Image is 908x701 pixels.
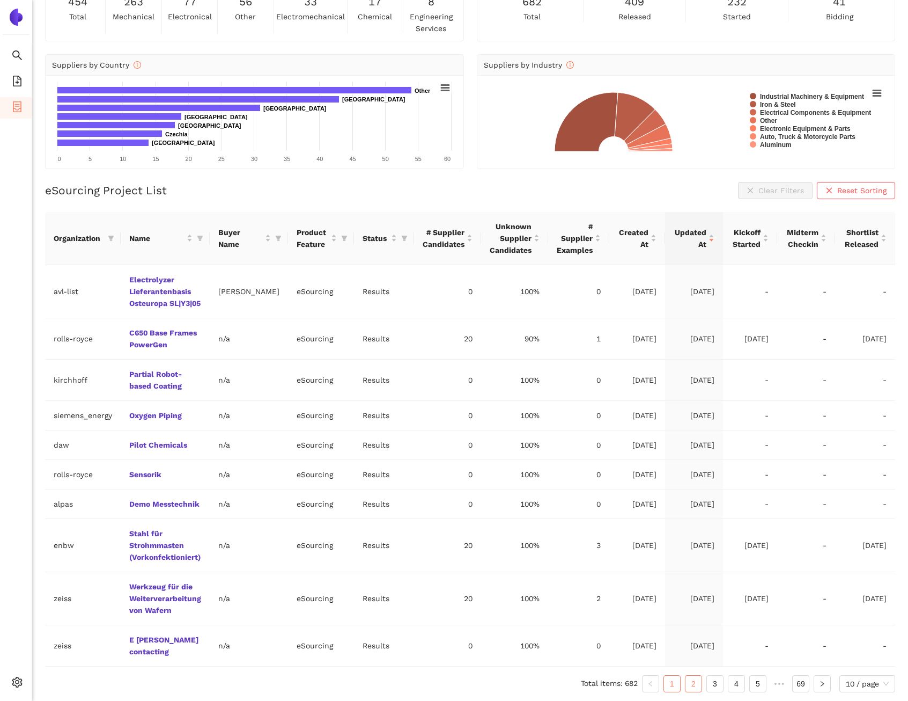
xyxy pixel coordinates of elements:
span: Buyer Name [218,227,263,250]
th: this column's title is Midterm Checkin,this column is sortable [777,212,835,265]
td: - [723,460,778,490]
text: [GEOGRAPHIC_DATA] [263,105,327,112]
td: [DATE] [609,490,665,519]
td: n/a [210,572,288,625]
text: 5 [88,156,92,162]
td: 0 [414,265,481,318]
span: Organization [54,232,104,244]
span: bidding [826,11,853,23]
td: [DATE] [665,490,723,519]
span: Kickoff Started [732,227,761,250]
span: Suppliers by Country [52,61,141,69]
td: [DATE] [665,572,723,625]
td: - [835,265,895,318]
td: 0 [548,401,609,430]
th: this column's title is Product Feature,this column is sortable [288,212,354,265]
td: 0 [414,401,481,430]
span: mechanical [113,11,154,23]
text: [GEOGRAPHIC_DATA] [178,122,241,129]
text: 15 [152,156,159,162]
td: - [777,460,835,490]
td: eSourcing [288,490,354,519]
button: right [814,675,831,692]
span: filter [341,235,348,242]
td: enbw [45,519,121,572]
button: closeReset Sorting [817,182,895,199]
th: this column's title is # Supplier Candidates,this column is sortable [414,212,481,265]
li: 2 [685,675,702,692]
span: setting [12,673,23,695]
td: 2 [548,572,609,625]
button: left [642,675,659,692]
td: [DATE] [609,265,665,318]
span: chemical [358,11,392,23]
td: 90% [481,318,548,360]
text: 50 [382,156,389,162]
span: Name [129,232,184,244]
td: daw [45,430,121,460]
td: 0 [548,430,609,460]
td: [DATE] [609,519,665,572]
td: [DATE] [609,430,665,460]
td: - [835,430,895,460]
th: this column's title is Created At,this column is sortable [609,212,665,265]
td: - [835,625,895,667]
span: released [618,11,651,23]
td: 0 [548,360,609,401]
td: n/a [210,460,288,490]
td: 20 [414,572,481,625]
span: left [647,681,654,687]
td: rolls-royce [45,318,121,360]
span: file-add [12,72,23,93]
span: Product Feature [297,227,329,250]
td: - [777,360,835,401]
span: filter [275,235,282,242]
td: rolls-royce [45,460,121,490]
td: 100% [481,360,548,401]
td: 0 [414,360,481,401]
td: 0 [414,460,481,490]
th: this column's title is Buyer Name,this column is sortable [210,212,288,265]
td: - [777,519,835,572]
td: - [777,318,835,360]
span: total [523,11,541,23]
span: info-circle [566,61,574,69]
td: [PERSON_NAME] [210,265,288,318]
td: n/a [210,318,288,360]
td: [DATE] [665,430,723,460]
td: 3 [548,519,609,572]
td: - [835,401,895,430]
td: [DATE] [609,572,665,625]
td: Results [354,460,414,490]
td: eSourcing [288,318,354,360]
text: 20 [186,156,192,162]
img: Logo [8,9,25,26]
td: 0 [548,490,609,519]
th: this column's title is Unknown Supplier Candidates,this column is sortable [481,212,548,265]
a: 69 [793,676,809,692]
td: [DATE] [835,519,895,572]
text: Industrial Machinery & Equipment [760,93,864,100]
td: [DATE] [665,519,723,572]
span: info-circle [134,61,141,69]
td: [DATE] [609,318,665,360]
span: Reset Sorting [837,185,887,196]
span: total [69,11,86,23]
td: zeiss [45,572,121,625]
td: [DATE] [665,265,723,318]
text: Other [415,87,431,94]
td: 100% [481,401,548,430]
td: eSourcing [288,625,354,667]
span: right [819,681,825,687]
th: this column's title is Shortlist Released,this column is sortable [835,212,895,265]
td: eSourcing [288,360,354,401]
td: Results [354,519,414,572]
td: [DATE] [665,460,723,490]
span: filter [273,224,284,252]
td: n/a [210,490,288,519]
li: Total items: 682 [581,675,638,692]
text: Auto, Truck & Motorcycle Parts [760,133,855,141]
td: 100% [481,572,548,625]
span: started [723,11,751,23]
td: Results [354,430,414,460]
